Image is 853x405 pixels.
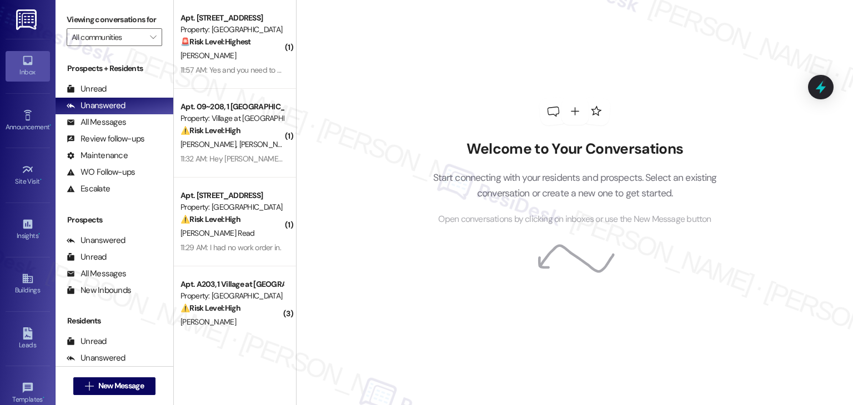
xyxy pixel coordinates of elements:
[180,154,546,164] div: 11:32 AM: Hey [PERSON_NAME], the kitchen light and bathroom light were fixed but the dryer is sti...
[180,303,240,313] strong: ⚠️ Risk Level: High
[67,183,110,195] div: Escalate
[67,285,131,296] div: New Inbounds
[180,101,283,113] div: Apt. 09~208, 1 [GEOGRAPHIC_DATA], LLC
[56,214,173,226] div: Prospects
[180,201,283,213] div: Property: [GEOGRAPHIC_DATA]
[85,382,93,391] i: 
[180,113,283,124] div: Property: Village at [GEOGRAPHIC_DATA]
[67,11,162,28] label: Viewing conversations for
[180,242,281,252] div: 11:29 AM: I had no work order in.
[416,170,734,201] p: Start connecting with your residents and prospects. Select an existing conversation or create a n...
[72,28,144,46] input: All communities
[67,336,107,347] div: Unread
[49,121,51,129] span: •
[67,166,135,178] div: WO Follow-ups
[6,324,50,354] a: Leads
[43,394,44,402] span: •
[416,140,734,158] h2: Welcome to Your Conversations
[239,139,295,149] span: [PERSON_NAME]
[6,215,50,245] a: Insights •
[67,352,126,364] div: Unanswered
[73,377,155,395] button: New Message
[98,380,144,392] span: New Message
[67,100,126,112] div: Unanswered
[56,63,173,74] div: Prospects + Residents
[180,50,236,60] span: [PERSON_NAME]
[150,33,156,42] i: 
[180,290,283,302] div: Property: [GEOGRAPHIC_DATA]
[67,133,144,145] div: Review follow-ups
[180,214,240,224] strong: ⚠️ Risk Level: High
[40,176,42,184] span: •
[56,315,173,327] div: Residents
[180,24,283,36] div: Property: [GEOGRAPHIC_DATA]
[67,268,126,280] div: All Messages
[67,117,126,128] div: All Messages
[16,9,39,30] img: ResiDesk Logo
[6,51,50,81] a: Inbox
[38,230,40,238] span: •
[180,190,283,201] div: Apt. [STREET_ADDRESS]
[180,139,239,149] span: [PERSON_NAME]
[67,83,107,95] div: Unread
[180,12,283,24] div: Apt. [STREET_ADDRESS]
[180,317,236,327] span: [PERSON_NAME]
[180,125,240,135] strong: ⚠️ Risk Level: High
[180,65,415,75] div: 11:57 AM: Yes and you need to called about fire alarms [PHONE_NUMBER]
[67,235,126,246] div: Unanswered
[180,228,254,238] span: [PERSON_NAME] Read
[438,212,711,226] span: Open conversations by clicking on inboxes or use the New Message button
[6,160,50,190] a: Site Visit •
[67,150,128,161] div: Maintenance
[6,269,50,299] a: Buildings
[180,279,283,290] div: Apt. A203, 1 Village at [GEOGRAPHIC_DATA]
[180,37,251,47] strong: 🚨 Risk Level: Highest
[67,251,107,263] div: Unread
